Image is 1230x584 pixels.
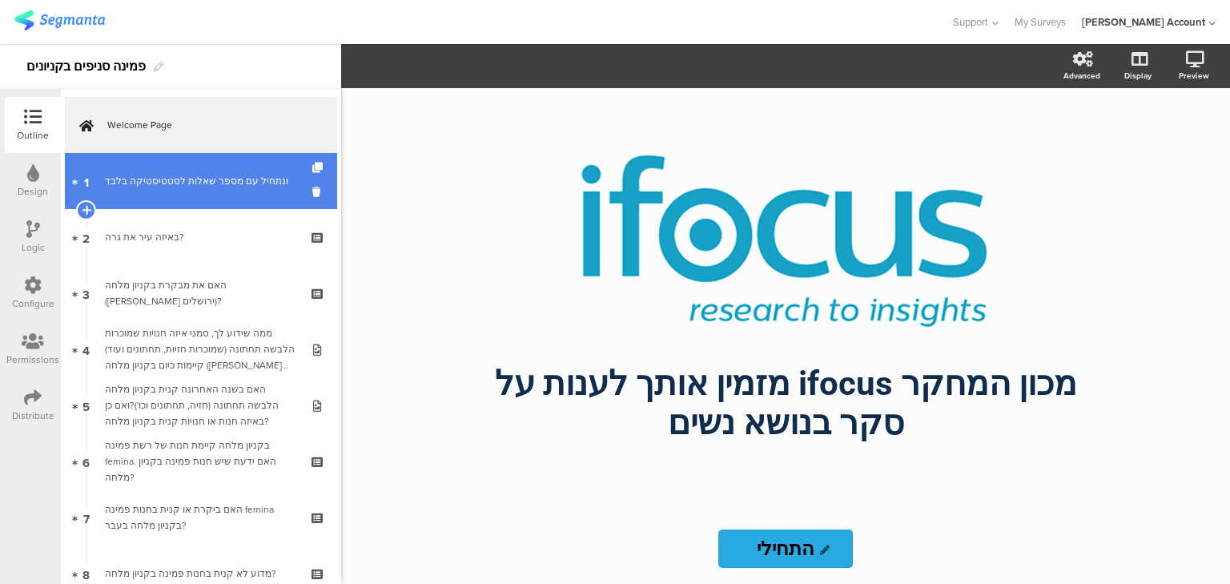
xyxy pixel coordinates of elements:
[105,229,296,245] div: באיזה עיר את גרה?
[65,153,337,209] a: 1 ונתחיל עם מספר שאלות לסטטיסטיקה בלבד
[65,489,337,546] a: 7 האם ביקרת או קנית בחנות פמינה femina בקניון מלחה בעבר?
[1179,70,1209,82] div: Preview
[82,397,90,414] span: 5
[82,284,90,302] span: 3
[83,509,90,526] span: 7
[84,172,89,190] span: 1
[718,530,853,568] input: Start
[65,265,337,321] a: 3 האם את מבקרת בקניון מלחה ([PERSON_NAME] ירושלים)?
[105,173,296,189] div: ונתחיל עם מספר שאלות לסטטיסטיקה בלבד
[1082,14,1205,30] div: [PERSON_NAME] Account
[105,566,296,582] div: מדוע לא קנית בחנות פמינה בקניון מלחה?
[312,184,326,199] i: Delete
[65,377,337,433] a: 5 האם בשנה האחרונה קנית בקניון מלחה הלבשה תחתונה (חזיה, תחתונים וכו')?ואם כן באיזה חנות או חנויות...
[105,277,296,309] div: האם את מבקרת בקניון מלחה (עזריאלי ירושלים)?
[82,453,90,470] span: 6
[82,228,90,246] span: 2
[82,340,90,358] span: 4
[26,54,146,79] div: פמינה סניפים בקניונים
[17,128,49,143] div: Outline
[18,184,48,199] div: Design
[1124,70,1152,82] div: Display
[65,97,337,153] a: Welcome Page
[6,352,59,367] div: Permissions
[22,240,45,255] div: Logic
[105,325,296,373] div: ממה שידוע לך, סמני איזה חנויות שמוכרות הלבשה תחתונה (שמוכרות חזיות, תחתונים ועוד) קיימות כיום בקנ...
[489,364,1082,442] p: מכון המחקר ifocus מזמין אותך לענות על סקר בנושא נשים
[65,433,337,489] a: 6 בקניון מלחה קיימת חנות של רשת פמינה femina. האם ידעת שיש חנות פמינה בקניון מלחה?
[105,437,296,485] div: בקניון מלחה קיימת חנות של רשת פמינה femina. האם ידעת שיש חנות פמינה בקניון מלחה?
[12,296,54,311] div: Configure
[953,14,988,30] span: Support
[12,409,54,423] div: Distribute
[65,321,337,377] a: 4 ממה שידוע לך, סמני איזה חנויות שמוכרות הלבשה תחתונה (שמוכרות חזיות, תחתונים ועוד) קיימות כיום ב...
[105,381,296,429] div: האם בשנה האחרונה קנית בקניון מלחה הלבשה תחתונה (חזיה, תחתונים וכו')?ואם כן באיזה חנות או חנויות ק...
[14,10,105,30] img: segmanta logo
[312,163,326,173] i: Duplicate
[105,501,296,534] div: האם ביקרת או קנית בחנות פמינה femina בקניון מלחה בעבר?
[82,565,90,582] span: 8
[65,209,337,265] a: 2 באיזה עיר את גרה?
[107,117,312,133] span: Welcome Page
[1063,70,1100,82] div: Advanced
